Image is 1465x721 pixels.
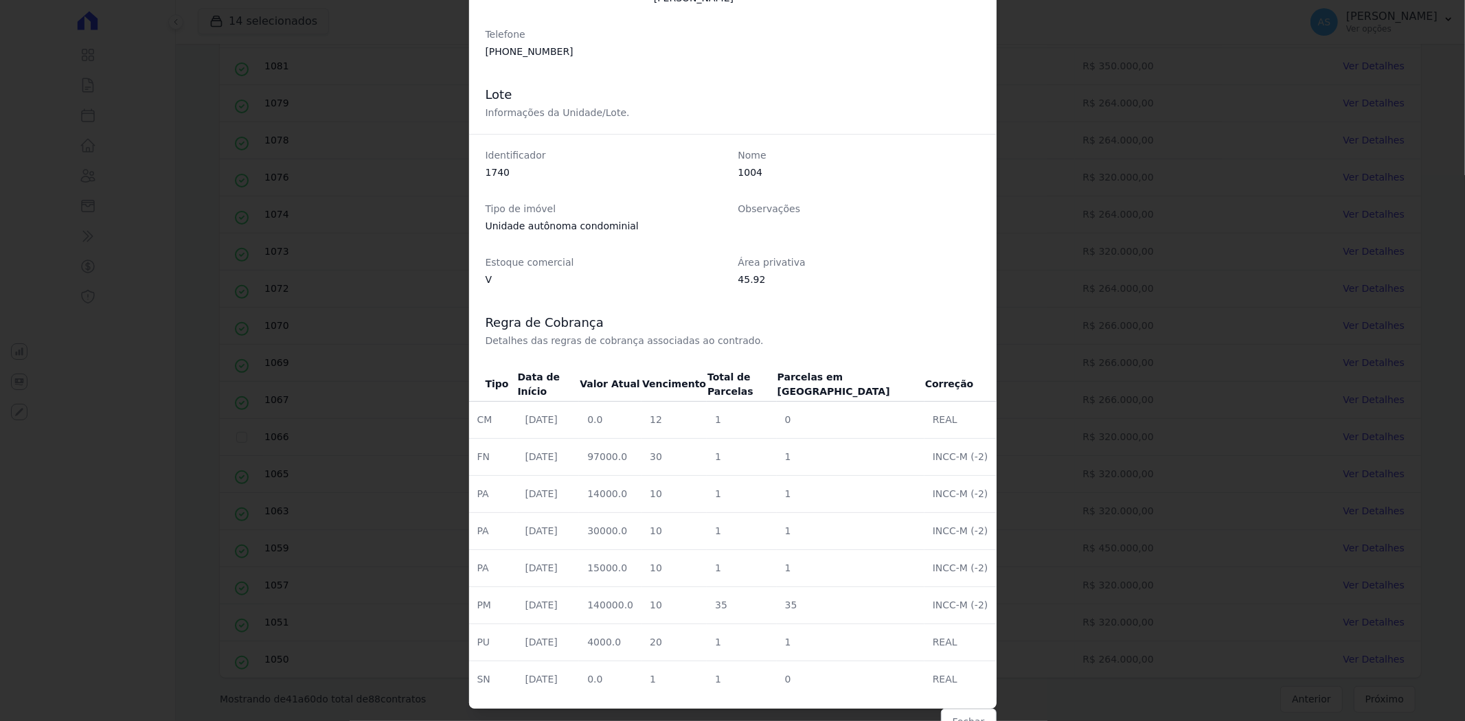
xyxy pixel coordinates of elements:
[707,661,777,698] td: 1
[469,439,517,476] td: FN
[641,624,707,661] td: 20
[486,148,727,163] dt: Identificador
[707,513,777,550] td: 1
[641,513,707,550] td: 10
[738,202,980,216] dt: Observações
[641,439,707,476] td: 30
[707,367,777,402] th: Total de Parcelas
[707,587,777,624] td: 35
[579,402,641,439] td: 0.0
[486,255,727,270] dt: Estoque comercial
[517,367,580,402] th: Data de Início
[777,661,924,698] td: 0
[924,513,997,550] td: INCC-M (-2)
[641,367,707,402] th: Vencimento
[707,550,777,587] td: 1
[469,661,517,698] td: SN
[579,367,641,402] th: Valor Atual
[469,513,517,550] td: PA
[777,624,924,661] td: 1
[707,476,777,513] td: 1
[777,476,924,513] td: 1
[924,402,997,439] td: REAL
[486,165,727,180] dd: 1740
[579,439,641,476] td: 97000.0
[517,587,580,624] td: [DATE]
[469,476,517,513] td: PA
[517,550,580,587] td: [DATE]
[517,476,580,513] td: [DATE]
[486,45,643,59] dd: [PHONE_NUMBER]
[579,476,641,513] td: 14000.0
[579,550,641,587] td: 15000.0
[486,202,727,216] dt: Tipo de imóvel
[924,550,997,587] td: INCC-M (-2)
[924,367,997,402] th: Correção
[777,513,924,550] td: 1
[517,661,580,698] td: [DATE]
[738,273,980,287] dd: 45.92
[707,624,777,661] td: 1
[777,439,924,476] td: 1
[517,624,580,661] td: [DATE]
[579,587,641,624] td: 140000.0
[517,439,580,476] td: [DATE]
[924,661,997,698] td: REAL
[579,624,641,661] td: 4000.0
[738,165,980,180] dd: 1004
[486,106,947,120] p: Informações da Unidade/Lote.
[924,587,997,624] td: INCC-M (-2)
[777,402,924,439] td: 0
[924,439,997,476] td: INCC-M (-2)
[707,402,777,439] td: 1
[777,367,924,402] th: Parcelas em [GEOGRAPHIC_DATA]
[777,587,924,624] td: 35
[924,624,997,661] td: REAL
[738,148,980,163] dt: Nome
[469,402,517,439] td: CM
[486,219,727,233] dd: Unidade autônoma condominial
[579,513,641,550] td: 30000.0
[641,402,707,439] td: 12
[469,550,517,587] td: PA
[707,439,777,476] td: 1
[738,255,980,270] dt: Área privativa
[486,87,980,103] h3: Lote
[469,587,517,624] td: PM
[486,334,947,348] p: Detalhes das regras de cobrança associadas ao contrado.
[777,550,924,587] td: 1
[517,513,580,550] td: [DATE]
[469,367,517,402] th: Tipo
[641,476,707,513] td: 10
[469,624,517,661] td: PU
[486,273,727,287] dd: V
[641,661,707,698] td: 1
[924,476,997,513] td: INCC-M (-2)
[517,402,580,439] td: [DATE]
[486,314,980,331] h3: Regra de Cobrança
[641,550,707,587] td: 10
[579,661,641,698] td: 0.0
[641,587,707,624] td: 10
